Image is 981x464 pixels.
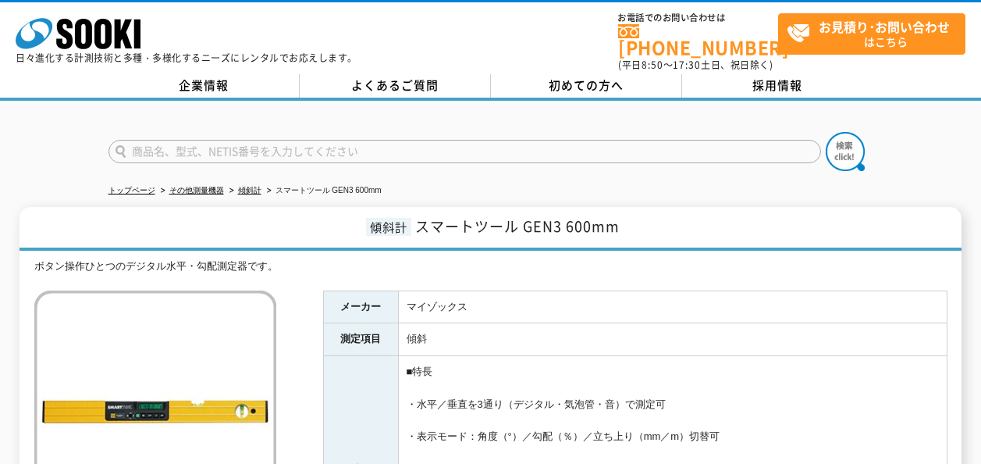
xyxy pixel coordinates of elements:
[778,13,965,55] a: お見積り･お問い合わせはこちら
[549,77,624,94] span: 初めての方へ
[491,74,682,98] a: 初めての方へ
[618,24,778,56] a: [PHONE_NUMBER]
[787,14,965,53] span: はこちら
[16,53,357,62] p: 日々進化する計測技術と多種・多様化するニーズにレンタルでお応えします。
[642,58,663,72] span: 8:50
[415,216,620,237] span: スマートツール GEN3 600mm
[108,74,300,98] a: 企業情報
[169,186,224,195] a: その他測量機器
[819,17,950,36] strong: お見積り･お問い合わせ
[618,13,778,23] span: お電話でのお問い合わせは
[398,291,947,323] td: マイゾックス
[108,186,155,195] a: トップページ
[108,140,821,163] input: 商品名、型式、NETIS番号を入力してください
[673,58,701,72] span: 17:30
[323,323,398,356] th: 測定項目
[682,74,873,98] a: 採用情報
[323,291,398,323] th: メーカー
[618,58,773,72] span: (平日 ～ 土日、祝日除く)
[264,183,382,199] li: スマートツール GEN3 600mm
[238,186,261,195] a: 傾斜計
[366,218,411,236] span: 傾斜計
[826,132,865,171] img: btn_search.png
[398,323,947,356] td: 傾斜
[300,74,491,98] a: よくあるご質問
[34,259,947,275] div: ボタン操作ひとつのデジタル水平・勾配測定器です。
